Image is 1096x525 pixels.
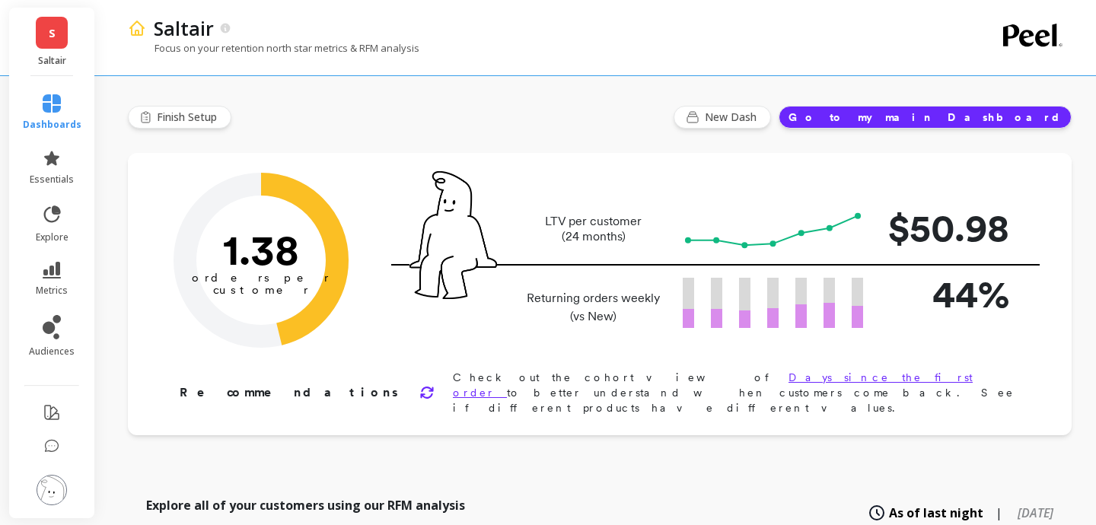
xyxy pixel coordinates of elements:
text: 1.38 [223,224,299,275]
span: [DATE] [1018,504,1053,521]
p: Returning orders weekly (vs New) [522,289,664,326]
span: explore [36,231,68,243]
span: essentials [30,173,74,186]
p: Check out the cohort view of to better understand when customers come back. See if different prod... [453,370,1023,415]
p: Focus on your retention north star metrics & RFM analysis [128,41,419,55]
p: Saltair [154,15,214,41]
button: Finish Setup [128,106,231,129]
span: metrics [36,285,68,297]
button: Go to my main Dashboard [779,106,1072,129]
button: New Dash [674,106,771,129]
p: 44% [887,266,1009,323]
span: dashboards [23,119,81,131]
span: S [49,24,56,42]
span: | [996,504,1002,522]
p: Recommendations [180,383,401,402]
span: audiences [29,345,75,358]
p: LTV per customer (24 months) [522,214,664,244]
span: New Dash [705,110,761,125]
img: profile picture [37,475,67,505]
p: Saltair [24,55,80,67]
tspan: customer [213,283,310,297]
tspan: orders per [192,271,330,285]
img: pal seatted on line [409,171,497,299]
p: $50.98 [887,199,1009,256]
span: As of last night [889,504,983,522]
span: Finish Setup [157,110,221,125]
img: header icon [128,19,146,37]
p: Explore all of your customers using our RFM analysis [146,496,465,514]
